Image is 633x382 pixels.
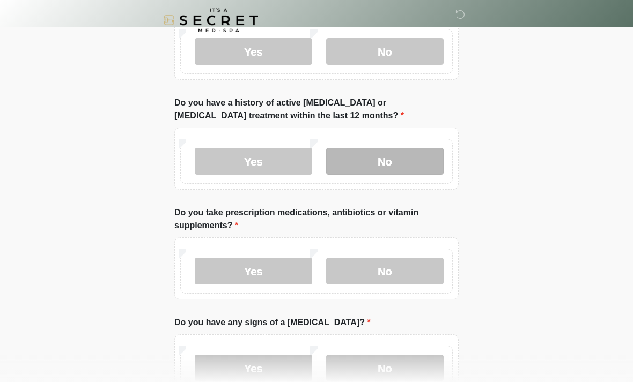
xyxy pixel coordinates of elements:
[174,316,371,329] label: Do you have any signs of a [MEDICAL_DATA]?
[326,38,444,65] label: No
[174,206,459,232] label: Do you take prescription medications, antibiotics or vitamin supplements?
[195,148,312,175] label: Yes
[195,355,312,381] label: Yes
[195,258,312,284] label: Yes
[195,38,312,65] label: Yes
[326,258,444,284] label: No
[174,96,459,122] label: Do you have a history of active [MEDICAL_DATA] or [MEDICAL_DATA] treatment within the last 12 mon...
[326,148,444,175] label: No
[164,8,258,32] img: It's A Secret Med Spa Logo
[326,355,444,381] label: No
